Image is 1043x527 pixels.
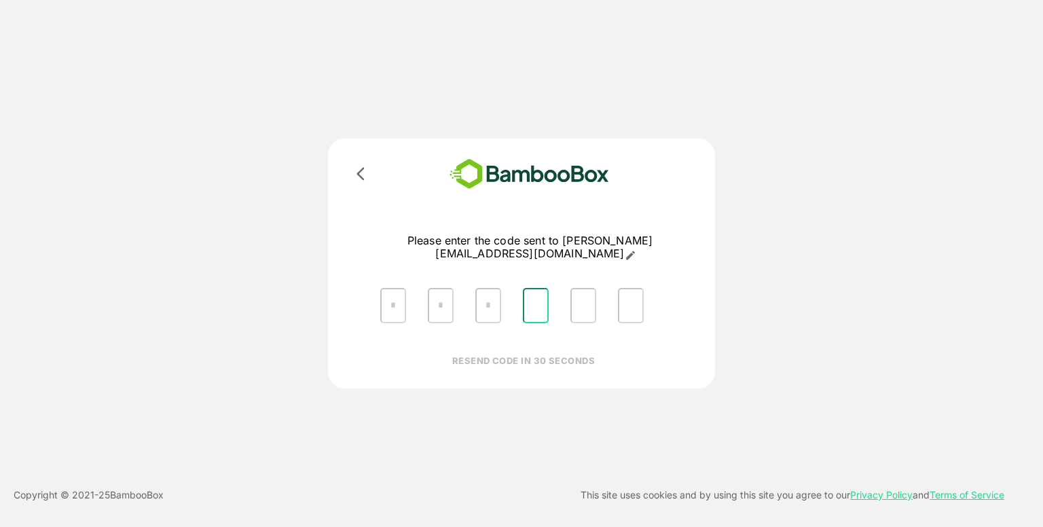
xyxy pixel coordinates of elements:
[380,288,406,323] input: Please enter OTP character 1
[850,489,913,501] a: Privacy Policy
[369,234,691,261] p: Please enter the code sent to [PERSON_NAME][EMAIL_ADDRESS][DOMAIN_NAME]
[930,489,1004,501] a: Terms of Service
[523,288,549,323] input: Please enter OTP character 4
[475,288,501,323] input: Please enter OTP character 3
[581,487,1004,503] p: This site uses cookies and by using this site you agree to our and
[430,155,629,194] img: bamboobox
[570,288,596,323] input: Please enter OTP character 5
[428,288,454,323] input: Please enter OTP character 2
[14,487,164,503] p: Copyright © 2021- 25 BambooBox
[618,288,644,323] input: Please enter OTP character 6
